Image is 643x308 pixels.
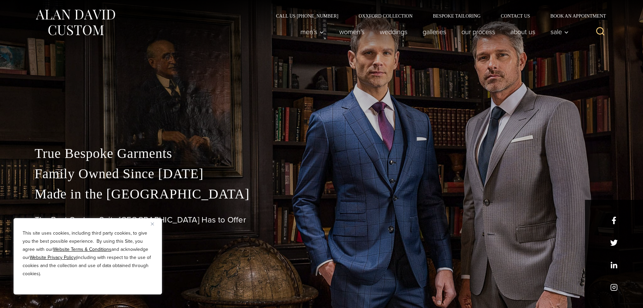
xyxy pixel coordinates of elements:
a: Contact Us [491,14,540,18]
nav: Primary Navigation [293,25,572,39]
a: weddings [372,25,415,39]
p: True Bespoke Garments Family Owned Since [DATE] Made in the [GEOGRAPHIC_DATA] [35,143,609,204]
a: Oxxford Collection [348,14,423,18]
img: Close [151,222,154,226]
a: Book an Appointment [540,14,608,18]
img: Alan David Custom [35,7,116,38]
a: Website Privacy Policy [30,254,76,261]
button: Close [151,220,159,228]
a: Bespoke Tailoring [423,14,490,18]
a: Galleries [415,25,454,39]
a: Website Terms & Conditions [53,246,111,253]
p: This site uses cookies, including third party cookies, to give you the best possible experience. ... [23,229,153,278]
a: Women’s [331,25,372,39]
span: Sale [551,28,569,35]
button: View Search Form [592,24,609,40]
a: Our Process [454,25,503,39]
nav: Secondary Navigation [266,14,609,18]
a: About Us [503,25,543,39]
a: Call Us [PHONE_NUMBER] [266,14,349,18]
span: Men’s [300,28,324,35]
h1: The Best Custom Suits [GEOGRAPHIC_DATA] Has to Offer [35,215,609,225]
